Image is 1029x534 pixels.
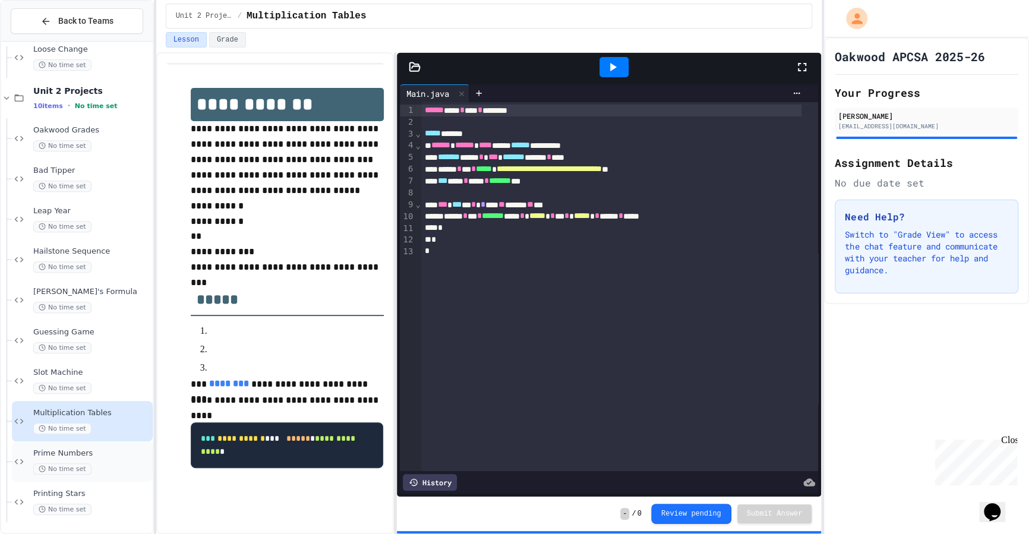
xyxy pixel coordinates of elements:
span: Guessing Game [33,327,150,337]
div: 8 [400,187,415,199]
span: No time set [33,302,91,313]
span: 0 [637,509,642,519]
span: Printing Stars [33,489,150,499]
span: Back to Teams [58,15,113,27]
button: Back to Teams [11,8,143,34]
span: / [238,11,242,21]
span: Loose Change [33,45,150,55]
div: 9 [400,199,415,211]
span: Leap Year [33,206,150,216]
span: No time set [33,181,91,192]
span: • [68,101,70,110]
div: 3 [400,128,415,140]
span: Oakwood Grades [33,125,150,135]
span: No time set [33,342,91,353]
div: 2 [400,116,415,128]
iframe: chat widget [930,435,1017,485]
div: 10 [400,211,415,223]
div: [EMAIL_ADDRESS][DOMAIN_NAME] [838,122,1015,131]
span: No time set [33,221,91,232]
iframe: chat widget [979,486,1017,522]
span: Slot Machine [33,368,150,378]
p: Switch to "Grade View" to access the chat feature and communicate with your teacher for help and ... [845,229,1008,276]
div: [PERSON_NAME] [838,110,1015,121]
span: / [632,509,636,519]
span: Hailstone Sequence [33,247,150,257]
button: Lesson [166,32,207,48]
div: 4 [400,140,415,151]
span: Fold line [415,129,421,138]
span: No time set [33,504,91,515]
span: Unit 2 Projects [33,86,150,96]
span: Fold line [415,141,421,150]
h1: Oakwood APCSA 2025-26 [835,48,984,65]
div: 12 [400,234,415,246]
span: Multiplication Tables [247,9,367,23]
div: History [403,474,457,491]
span: Submit Answer [747,509,803,519]
span: [PERSON_NAME]'s Formula [33,287,150,297]
span: Fold line [415,200,421,209]
span: 10 items [33,102,63,110]
div: 6 [400,163,415,175]
div: No due date set [835,176,1018,190]
span: No time set [33,59,91,71]
span: No time set [75,102,118,110]
span: - [620,508,629,520]
span: No time set [33,423,91,434]
div: My Account [834,5,870,32]
span: No time set [33,383,91,394]
div: 5 [400,151,415,163]
span: No time set [33,140,91,151]
span: Prime Numbers [33,448,150,459]
button: Submit Answer [737,504,812,523]
span: No time set [33,261,91,273]
button: Grade [209,32,246,48]
div: 7 [400,175,415,187]
div: 13 [400,246,415,258]
h3: Need Help? [845,210,1008,224]
span: Unit 2 Projects [176,11,233,21]
span: No time set [33,463,91,475]
div: Chat with us now!Close [5,5,82,75]
div: Main.java [400,87,454,100]
button: Review pending [651,504,731,524]
span: Multiplication Tables [33,408,150,418]
h2: Assignment Details [835,154,1018,171]
span: Bad Tipper [33,166,150,176]
div: Main.java [400,84,469,102]
h2: Your Progress [835,84,1018,101]
div: 11 [400,223,415,235]
div: 1 [400,105,415,116]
